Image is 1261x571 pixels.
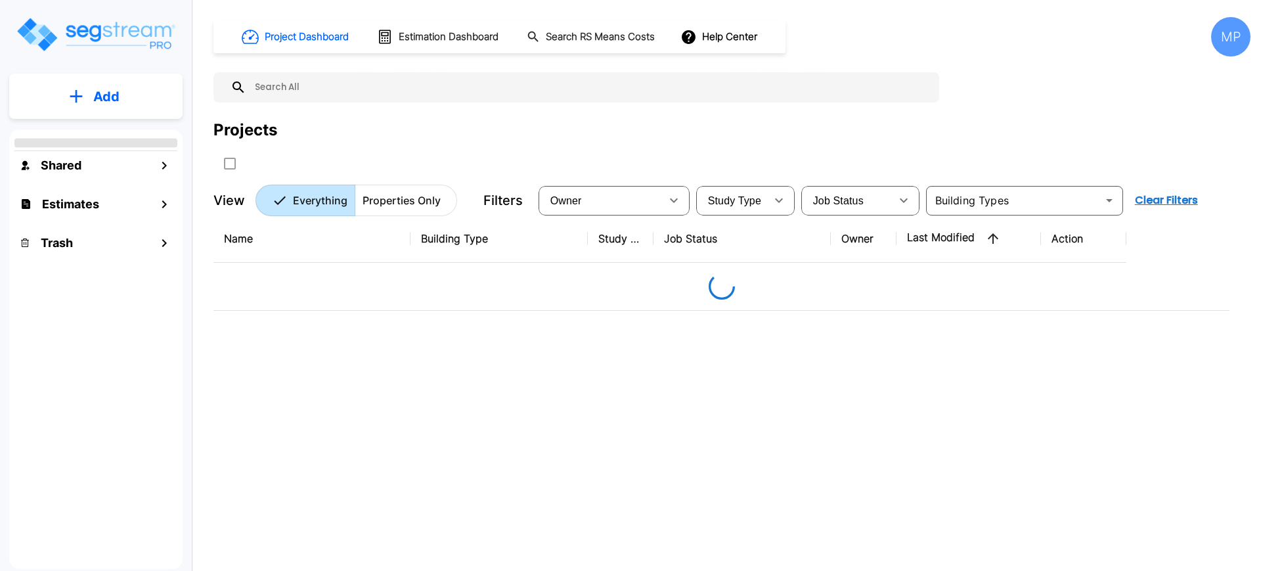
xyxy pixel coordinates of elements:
h1: Project Dashboard [265,30,349,45]
p: Properties Only [363,193,441,208]
th: Action [1041,215,1126,263]
button: Estimation Dashboard [372,23,506,51]
button: SelectAll [217,150,243,177]
div: Select [699,182,766,219]
p: Filters [483,191,523,210]
th: Study Type [588,215,653,263]
h1: Estimation Dashboard [399,30,498,45]
th: Owner [831,215,896,263]
p: Everything [293,193,347,208]
span: Study Type [708,195,761,206]
button: Help Center [678,24,763,49]
div: Select [804,182,891,219]
button: Properties Only [355,185,457,216]
div: Projects [213,118,277,142]
th: Job Status [653,215,831,263]
button: Clear Filters [1130,187,1203,214]
p: View [213,191,245,210]
input: Search All [246,72,933,103]
button: Add [9,78,183,116]
div: Platform [255,185,457,216]
button: Open [1100,191,1118,210]
h1: Shared [41,156,81,174]
div: MP [1211,17,1250,57]
button: Project Dashboard [236,22,356,51]
h1: Trash [41,234,73,252]
span: Job Status [813,195,864,206]
p: Add [93,87,120,106]
button: Everything [255,185,355,216]
h1: Search RS Means Costs [546,30,655,45]
input: Building Types [930,191,1097,210]
span: Owner [550,195,582,206]
img: Logo [15,16,176,53]
th: Last Modified [896,215,1041,263]
h1: Estimates [42,195,99,213]
button: Search RS Means Costs [521,24,662,50]
div: Select [541,182,661,219]
th: Building Type [410,215,588,263]
th: Name [213,215,410,263]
